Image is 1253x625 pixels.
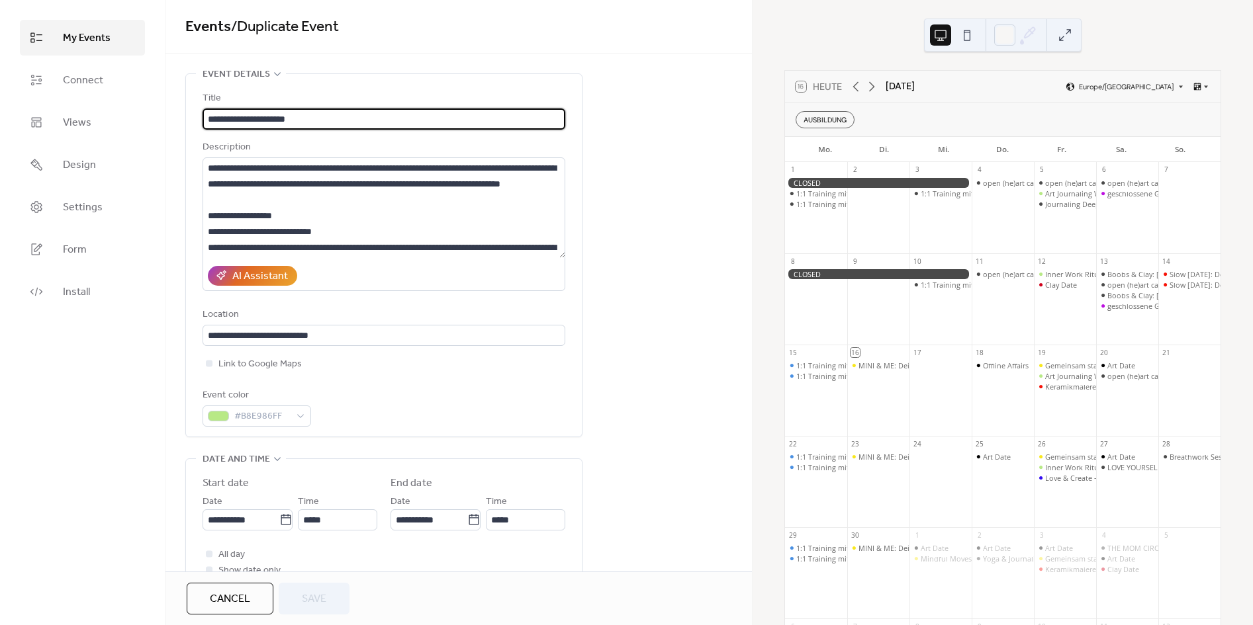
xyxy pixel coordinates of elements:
div: 13 [1099,257,1109,266]
div: MINI & ME: Dein Moment mit Baby [847,452,909,462]
div: 1:1 Training mit [PERSON_NAME] (digital oder 5020 [GEOGRAPHIC_DATA]) [796,462,1046,472]
span: My Events [63,30,111,46]
div: Yoga & Journaling: She. Breathes. Writes. [983,554,1121,563]
div: Art Date [983,452,1011,462]
div: Art Date [1107,360,1135,370]
div: 3 [1037,530,1046,540]
a: Design [20,147,145,183]
div: open (he)art café [1096,371,1158,381]
div: open (he)art café [983,269,1041,279]
div: Clay Date [1045,280,1077,290]
div: End date [391,476,432,491]
div: 29 [788,530,798,540]
div: 1:1 Training mit [PERSON_NAME] (digital oder 5020 [GEOGRAPHIC_DATA]) [796,360,1046,370]
div: geschlossene Gesellschaft - doors closed [1107,301,1245,311]
div: 9 [851,257,860,266]
div: 1:1 Training mit Caterina [785,199,847,209]
div: open (he)art café [983,178,1041,188]
div: 25 [975,439,984,448]
div: So. [1151,137,1210,162]
div: 1 [788,165,798,175]
div: 4 [975,165,984,175]
div: open (he)art café [1107,371,1165,381]
div: 10 [913,257,922,266]
span: Views [63,115,91,131]
div: Art Date [1034,543,1096,553]
div: 1:1 Training mit Caterina [909,188,972,198]
span: Time [298,494,319,510]
div: 1:1 Training mit [PERSON_NAME] [796,188,908,198]
div: 17 [913,348,922,357]
span: Connect [63,73,103,89]
div: [DATE] [886,79,915,94]
a: Form [20,231,145,267]
div: 16 [851,348,860,357]
div: Gemeinsam stark: Kreativzeit für Kind & Eltern [1034,554,1096,563]
div: 24 [913,439,922,448]
div: 1:1 Training mit [PERSON_NAME] (digital oder 5020 [GEOGRAPHIC_DATA]) [796,543,1046,553]
div: Love & Create – Malen für dein inneres Kind [1045,473,1195,483]
div: Offline Affairs [983,360,1029,370]
div: 14 [1162,257,1171,266]
div: 23 [851,439,860,448]
div: 4 [1099,530,1109,540]
div: Art Date [1096,360,1158,370]
div: Art Date [1107,452,1135,462]
div: 15 [788,348,798,357]
div: 7 [1162,165,1171,175]
div: Do. [973,137,1032,162]
a: Install [20,274,145,310]
span: Form [63,242,87,258]
div: open (he)art café [1034,178,1096,188]
button: AI Assistant [208,266,297,286]
div: 1:1 Training mit [PERSON_NAME] [921,280,1033,290]
span: Show date only [218,563,281,579]
div: MINI & ME: Dein Moment mit Baby [847,360,909,370]
div: AUSBILDUNG [796,111,855,128]
div: open (he)art café [1107,280,1165,290]
div: 27 [1099,439,1109,448]
div: Fr. [1033,137,1091,162]
div: Art Date [972,452,1034,462]
div: AI Assistant [232,269,288,284]
button: Cancel [187,583,273,614]
div: Art Journaling Workshop [1034,188,1096,198]
div: 12 [1037,257,1046,266]
span: Time [486,494,507,510]
div: 2 [851,165,860,175]
div: open (he)art café [1107,178,1165,188]
div: 28 [1162,439,1171,448]
div: 1:1 Training mit Caterina (digital oder 5020 Salzburg) [785,452,847,462]
div: MINI & ME: Dein Moment mit Baby [859,543,977,553]
div: Gemeinsam stark: Kreativzeit für Kind & Eltern [1034,360,1096,370]
span: Date and time [203,452,270,468]
div: 1:1 Training mit Caterina (digital oder 5020 Salzburg) [785,360,847,370]
div: open (he)art café [1045,178,1103,188]
div: Journaling Deep Dive: 2 Stunden für dich und deine Gedanken [1034,199,1096,209]
div: 1:1 Training mit Caterina [785,188,847,198]
div: Mi. [914,137,973,162]
div: Slow Sunday: Dot Painting & Self Love [1158,269,1221,279]
div: Breathwork Session und Acryl Painting Workshop [1158,452,1221,462]
div: Art Date [983,543,1011,553]
span: All day [218,547,245,563]
div: Inner Work Ritual: Innere Stimmen sichtbar machen [1045,462,1221,472]
a: Connect [20,62,145,98]
div: Description [203,140,563,155]
div: Yoga & Journaling: She. Breathes. Writes. [972,554,1034,563]
div: geschlossene Gesellschaft - doors closed [1096,301,1158,311]
div: 21 [1162,348,1171,357]
div: Gemeinsam stark: Kreativzeit für Kind & Eltern [1045,554,1202,563]
div: Clay Date [1096,564,1158,574]
div: 22 [788,439,798,448]
div: MINI & ME: Dein Moment mit Baby [859,360,977,370]
div: Sa. [1091,137,1150,162]
div: 5 [1162,530,1171,540]
span: Link to Google Maps [218,356,302,372]
div: Boobs & Clay: Female only special [1096,290,1158,300]
span: Europe/[GEOGRAPHIC_DATA] [1079,83,1174,91]
div: 1:1 Training mit [PERSON_NAME] (digital oder 5020 [GEOGRAPHIC_DATA]) [796,371,1046,381]
div: 1:1 Training mit Caterina (digital oder 5020 Salzburg) [785,543,847,553]
div: 26 [1037,439,1046,448]
div: 1:1 Training mit Caterina (digital oder 5020 Salzburg) [785,554,847,563]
